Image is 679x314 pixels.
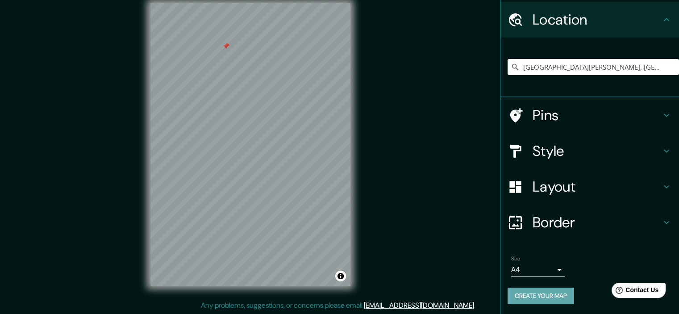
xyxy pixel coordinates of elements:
iframe: Help widget launcher [600,279,669,304]
div: Location [500,2,679,38]
h4: Location [533,11,661,29]
div: . [475,300,477,311]
div: A4 [511,263,565,277]
div: . [477,300,479,311]
h4: Border [533,214,661,231]
div: Style [500,133,679,169]
div: Border [500,205,679,240]
input: Pick your city or area [508,59,679,75]
label: Size [511,255,521,263]
h4: Pins [533,106,661,124]
h4: Style [533,142,661,160]
p: Any problems, suggestions, or concerns please email . [201,300,475,311]
button: Create your map [508,288,574,304]
a: [EMAIL_ADDRESS][DOMAIN_NAME] [364,301,474,310]
h4: Layout [533,178,661,196]
div: Layout [500,169,679,205]
canvas: Map [150,3,350,286]
button: Toggle attribution [335,271,346,281]
div: Pins [500,97,679,133]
